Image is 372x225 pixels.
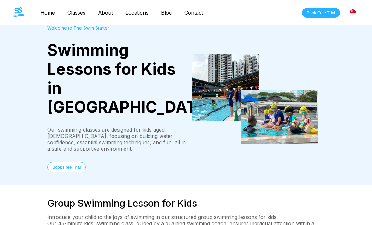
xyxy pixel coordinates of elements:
a: Contact [178,9,209,16]
a: About [92,9,119,16]
div: [GEOGRAPHIC_DATA] [346,6,359,19]
button: Book Free Trial [47,162,86,172]
img: students attending a group swimming lesson for kids [192,54,318,144]
a: Blog [155,9,178,16]
img: Singapore [350,9,356,16]
a: Classes [61,9,92,16]
button: Book Free Trial [302,8,340,18]
span: Swimming Lessons for Kids in [GEOGRAPHIC_DATA] [47,41,213,116]
a: Locations [119,9,155,16]
div: Our swimming classes are designed for kids aged [DEMOGRAPHIC_DATA], focusing on building water co... [47,127,186,152]
div: Welcome to The Swim Starter [47,25,186,31]
h2: Group Swimming Lesson for Kids [47,198,325,209]
p: Introduce your child to the joys of swimming in our structured group swimming lessons for kids. [47,214,325,220]
img: The Swim Starter Logo [13,7,24,17]
a: Home [34,9,61,16]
